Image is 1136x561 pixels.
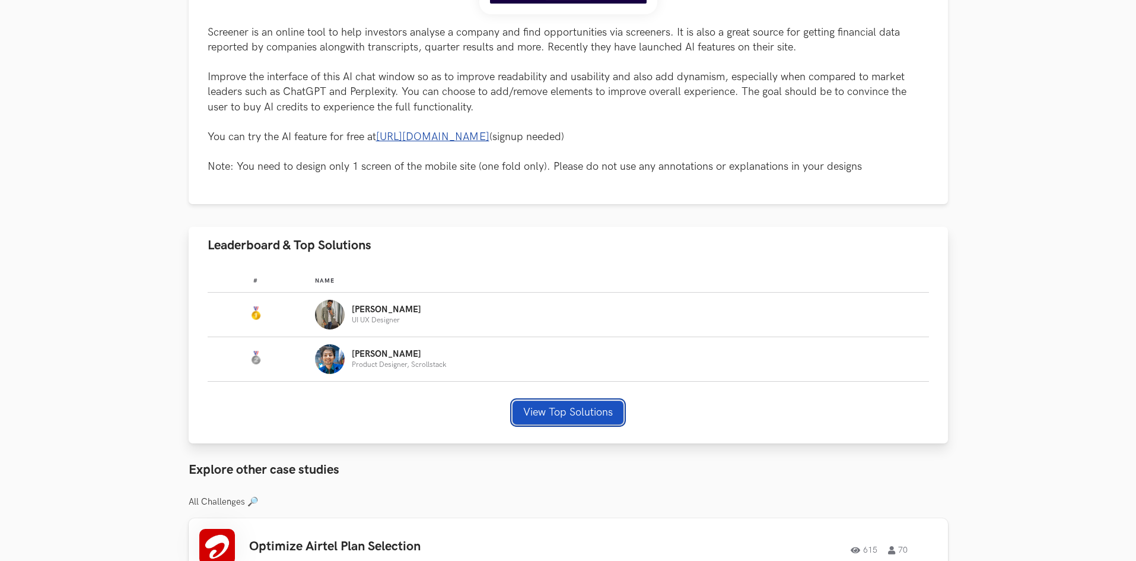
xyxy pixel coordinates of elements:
img: Profile photo [315,344,345,374]
p: [PERSON_NAME] [352,305,421,315]
h3: Optimize Airtel Plan Selection [249,539,586,554]
h3: All Challenges 🔎 [189,497,948,508]
button: View Top Solutions [513,401,623,424]
button: Leaderboard & Top Solutions [189,227,948,264]
span: Name [315,277,335,284]
img: Silver Medal [249,351,263,365]
p: Product Designer, Scrollstack [352,361,446,369]
span: 70 [888,546,908,554]
span: Leaderboard & Top Solutions [208,237,371,253]
img: Gold Medal [249,306,263,321]
a: [URL][DOMAIN_NAME] [376,131,489,143]
p: UI UX Designer [352,316,421,324]
table: Leaderboard [208,268,929,382]
p: Screener is an online tool to help investors analyse a company and find opportunities via screene... [208,25,929,175]
div: Leaderboard & Top Solutions [189,264,948,443]
h3: Explore other case studies [189,462,948,478]
p: [PERSON_NAME] [352,350,446,359]
span: # [253,277,258,284]
span: 615 [851,546,877,554]
img: Profile photo [315,300,345,329]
